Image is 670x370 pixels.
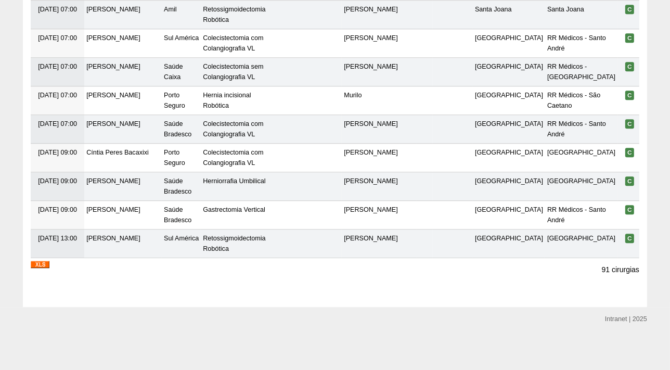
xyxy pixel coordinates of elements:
span: [DATE] 07:00 [38,6,77,13]
td: [PERSON_NAME] [342,201,400,229]
td: RR Médicos - Santo André [545,29,617,58]
td: [PERSON_NAME] [84,229,162,258]
td: [PERSON_NAME] [84,29,162,58]
td: [PERSON_NAME] [342,29,400,58]
td: [PERSON_NAME] [342,1,400,29]
td: Santa Joana [545,1,617,29]
span: Confirmada [625,234,634,243]
td: [PERSON_NAME] [342,115,400,144]
td: [GEOGRAPHIC_DATA] [473,115,545,144]
span: [DATE] 09:00 [38,149,77,156]
img: XLS [31,261,49,268]
td: [GEOGRAPHIC_DATA] [473,58,545,86]
td: [GEOGRAPHIC_DATA] [545,144,617,172]
div: Intranet | 2025 [605,314,647,324]
td: Herniorrafia Umbilical [201,172,275,201]
td: Porto Seguro [162,144,201,172]
td: Colecistectomia com Colangiografia VL [201,144,275,172]
td: [PERSON_NAME] [342,229,400,258]
td: Santa Joana [473,1,545,29]
td: [GEOGRAPHIC_DATA] [473,144,545,172]
td: [PERSON_NAME] [84,172,162,201]
span: [DATE] 09:00 [38,177,77,185]
td: [GEOGRAPHIC_DATA] [473,86,545,115]
td: Saúde Bradesco [162,115,201,144]
td: RR Médicos - Santo André [545,115,617,144]
td: Colecistectomia sem Colangiografia VL [201,58,275,86]
td: Saúde Caixa [162,58,201,86]
td: [PERSON_NAME] [84,86,162,115]
td: Retossigmoidectomia Robótica [201,229,275,258]
td: [PERSON_NAME] [84,201,162,229]
td: Cíntia Peres Bacaxixi [84,144,162,172]
span: Confirmada [625,176,634,186]
span: [DATE] 13:00 [38,235,77,242]
td: [PERSON_NAME] [84,1,162,29]
span: [DATE] 09:00 [38,206,77,213]
td: [PERSON_NAME] [84,115,162,144]
td: [GEOGRAPHIC_DATA] [473,201,545,229]
span: Confirmada [625,62,634,71]
td: [PERSON_NAME] [342,144,400,172]
td: Hernia incisional Robótica [201,86,275,115]
td: Colecistectomia com Colangiografia VL [201,29,275,58]
td: [GEOGRAPHIC_DATA] [473,29,545,58]
td: Retossigmoidectomia Robótica [201,1,275,29]
td: Gastrectomia Vertical [201,201,275,229]
td: Sul América [162,229,201,258]
span: [DATE] 07:00 [38,34,77,42]
td: [PERSON_NAME] [342,58,400,86]
td: [PERSON_NAME] [84,58,162,86]
span: [DATE] 07:00 [38,120,77,127]
span: Confirmada [625,91,634,100]
td: Saúde Bradesco [162,172,201,201]
td: RR Médicos - Santo André [545,201,617,229]
td: RR Médicos - [GEOGRAPHIC_DATA] [545,58,617,86]
span: Confirmada [625,119,634,129]
td: [PERSON_NAME] [342,172,400,201]
td: Murilo [342,86,400,115]
span: Confirmada [625,148,634,157]
p: 91 cirurgias [602,265,639,275]
td: RR Médicos - São Caetano [545,86,617,115]
td: Amil [162,1,201,29]
span: Confirmada [625,205,634,214]
td: Sul América [162,29,201,58]
td: Colecistectomia com Colangiografia VL [201,115,275,144]
span: Confirmada [625,33,634,43]
span: [DATE] 07:00 [38,63,77,70]
td: Porto Seguro [162,86,201,115]
span: Confirmada [625,5,634,14]
td: [GEOGRAPHIC_DATA] [473,172,545,201]
td: Saúde Bradesco [162,201,201,229]
td: [GEOGRAPHIC_DATA] [545,172,617,201]
td: [GEOGRAPHIC_DATA] [473,229,545,258]
span: [DATE] 07:00 [38,92,77,99]
td: [GEOGRAPHIC_DATA] [545,229,617,258]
